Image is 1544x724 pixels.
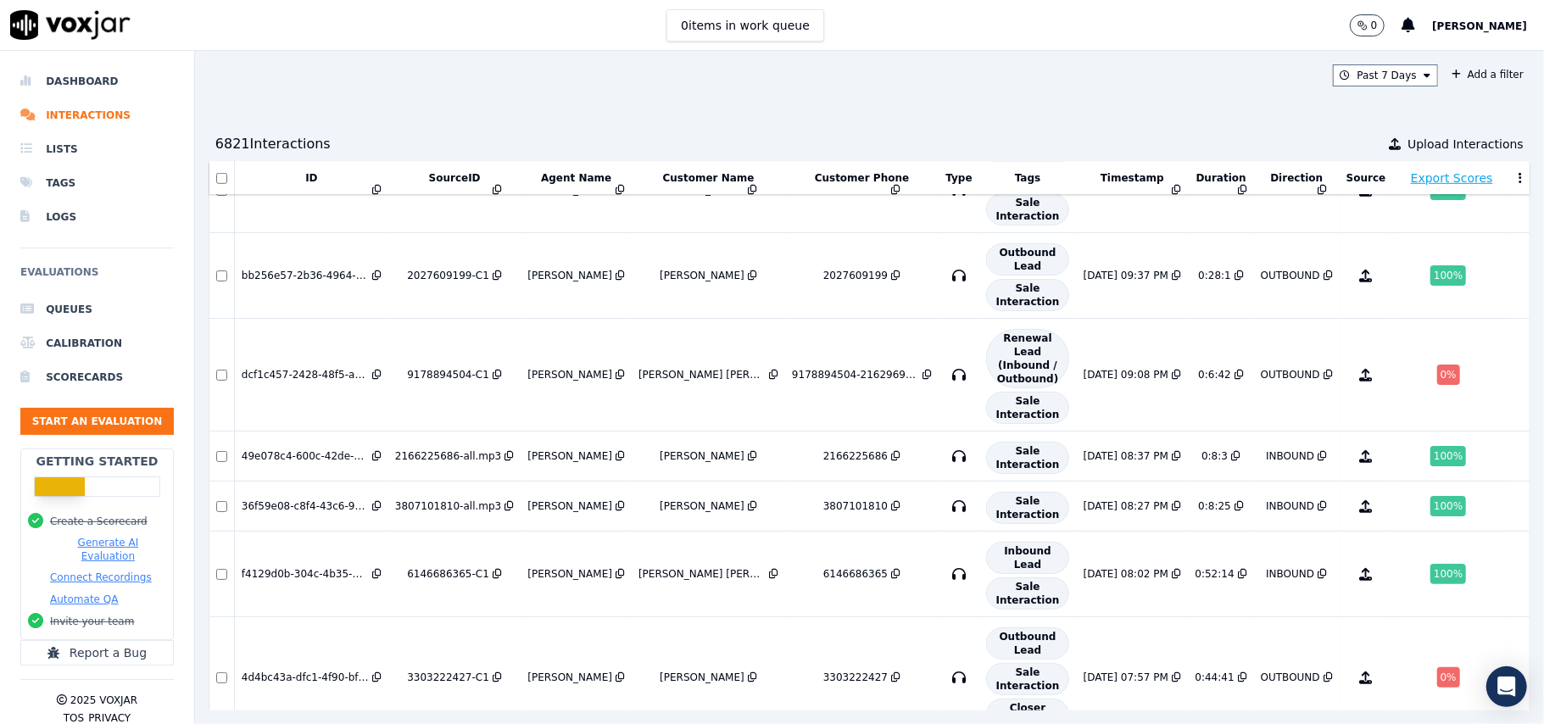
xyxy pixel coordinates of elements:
[986,492,1069,524] span: Sale Interaction
[1266,499,1314,513] div: INBOUND
[242,567,369,581] div: f4129d0b-304c-4b35-83eb-e203dfb51498
[986,442,1069,474] span: Sale Interaction
[527,499,612,513] div: [PERSON_NAME]
[666,9,824,42] button: 0items in work queue
[395,449,501,463] div: 2166225686-all.mp3
[823,567,888,581] div: 6146686365
[36,453,158,470] h2: Getting Started
[50,536,166,563] button: Generate AI Evaluation
[823,449,888,463] div: 2166225686
[1437,365,1460,385] div: 0 %
[1196,671,1235,684] div: 0:44:41
[20,640,174,666] button: Report a Bug
[20,262,174,292] h6: Evaluations
[663,171,755,185] button: Customer Name
[20,360,174,394] a: Scorecards
[1198,499,1231,513] div: 0:8:25
[407,368,489,381] div: 9178894504-C1
[1084,671,1168,684] div: [DATE] 07:57 PM
[1261,269,1320,282] div: OUTBOUND
[1198,368,1231,381] div: 0:6:42
[1084,368,1168,381] div: [DATE] 09:08 PM
[20,200,174,234] li: Logs
[660,499,744,513] div: [PERSON_NAME]
[986,542,1069,574] span: Inbound Lead
[20,98,174,132] a: Interactions
[986,279,1069,311] span: Sale Interaction
[527,269,612,282] div: [PERSON_NAME]
[1432,15,1544,36] button: [PERSON_NAME]
[815,171,909,185] button: Customer Phone
[1411,170,1493,187] button: Export Scores
[638,368,766,381] div: [PERSON_NAME] [PERSON_NAME]
[986,329,1069,388] span: Renewal Lead (Inbound / Outbound)
[1015,171,1040,185] button: Tags
[20,132,174,166] a: Lists
[1430,496,1466,516] div: 100 %
[242,449,369,463] div: 49e078c4-600c-42de-a662-41597e3d0f77
[1084,499,1168,513] div: [DATE] 08:27 PM
[823,671,888,684] div: 3303222427
[305,171,317,185] button: ID
[1445,64,1530,85] button: Add a filter
[70,693,137,707] p: 2025 Voxjar
[541,171,611,185] button: Agent Name
[242,368,369,381] div: dcf1c457-2428-48f5-affd-23ef63aa5ebf
[823,269,888,282] div: 2027609199
[1430,564,1466,584] div: 100 %
[1084,449,1168,463] div: [DATE] 08:37 PM
[986,392,1069,424] span: Sale Interaction
[527,368,612,381] div: [PERSON_NAME]
[50,593,118,606] button: Automate QA
[638,567,766,581] div: [PERSON_NAME] [PERSON_NAME]
[823,499,888,513] div: 3807101810
[945,171,972,185] button: Type
[1198,269,1231,282] div: 0:28:1
[527,671,612,684] div: [PERSON_NAME]
[1270,171,1323,185] button: Direction
[986,193,1069,226] span: Sale Interaction
[215,134,331,154] div: 6821 Interaction s
[50,515,148,528] button: Create a Scorecard
[1261,368,1320,381] div: OUTBOUND
[242,499,369,513] div: 36f59e08-c8f4-43c6-95af-083c41581925
[1432,20,1527,32] span: [PERSON_NAME]
[1084,567,1168,581] div: [DATE] 08:02 PM
[395,499,501,513] div: 3807101810-all.mp3
[1407,136,1524,153] span: Upload Interactions
[1486,666,1527,707] div: Open Intercom Messenger
[407,269,489,282] div: 2027609199-C1
[20,408,174,435] button: Start an Evaluation
[10,10,131,40] img: voxjar logo
[50,571,152,584] button: Connect Recordings
[1430,265,1466,286] div: 100 %
[1389,136,1524,153] button: Upload Interactions
[1437,667,1460,688] div: 0 %
[20,326,174,360] a: Calibration
[20,64,174,98] a: Dashboard
[1350,14,1402,36] button: 0
[660,269,744,282] div: [PERSON_NAME]
[1346,171,1386,185] button: Source
[986,243,1069,276] span: Outbound Lead
[792,368,919,381] div: 9178894504-2162969094
[1371,19,1378,32] p: 0
[660,671,744,684] div: [PERSON_NAME]
[1266,567,1314,581] div: INBOUND
[1084,269,1168,282] div: [DATE] 09:37 PM
[527,567,612,581] div: [PERSON_NAME]
[527,449,612,463] div: [PERSON_NAME]
[20,166,174,200] li: Tags
[242,269,369,282] div: bb256e57-2b36-4964-9dfa-5a90cd61ba0c
[986,663,1069,695] span: Sale Interaction
[242,671,369,684] div: 4d4bc43a-dfc1-4f90-bfcb-da21150a3789
[1196,567,1235,581] div: 0:52:14
[20,292,174,326] a: Queues
[1333,64,1438,86] button: Past 7 Days
[1196,171,1246,185] button: Duration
